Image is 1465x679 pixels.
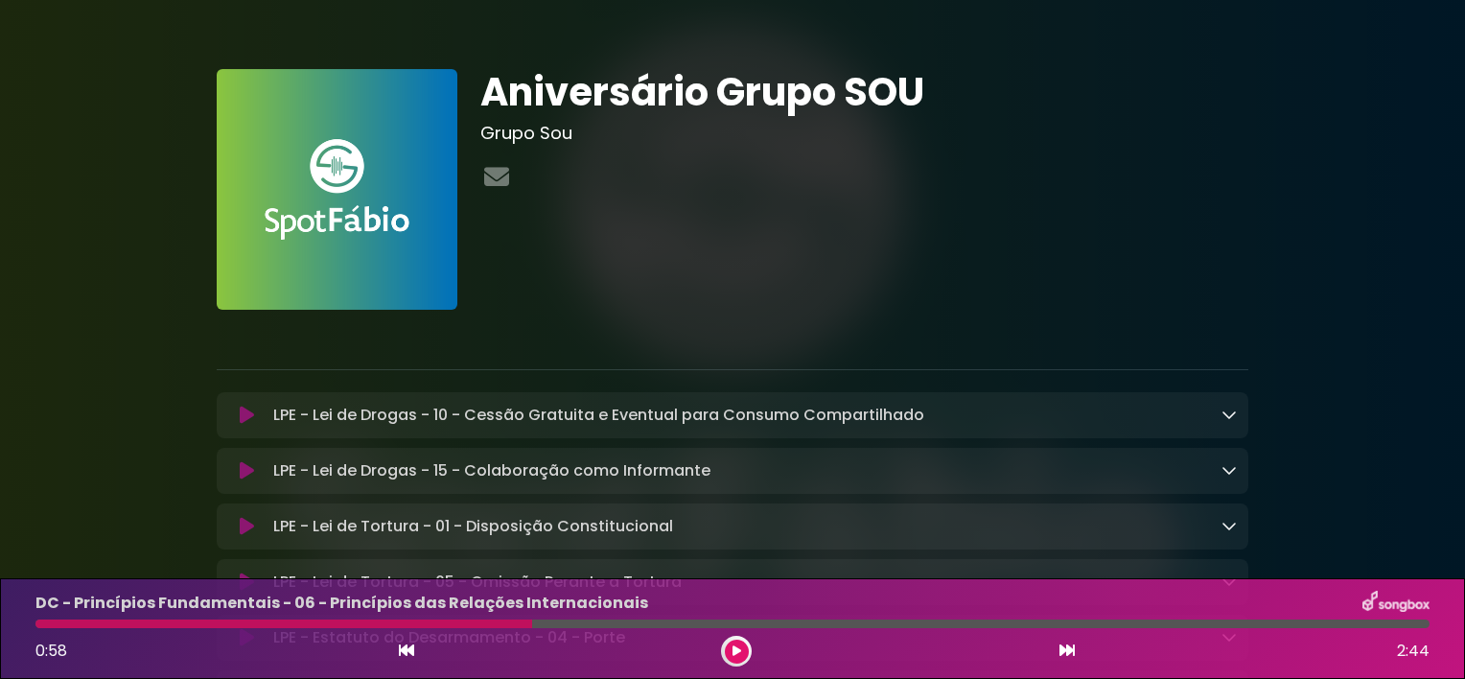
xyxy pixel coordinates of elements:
p: LPE - Lei de Drogas - 15 - Colaboração como Informante [273,459,710,482]
span: 0:58 [35,640,67,662]
img: FAnVhLgaRSStWruMDZa6 [217,69,457,310]
p: LPE - Lei de Tortura - 05 - Omissão Perante a Tortura [273,571,682,594]
img: songbox-logo-white.png [1362,591,1430,616]
p: DC - Princípios Fundamentais - 06 - Princípios das Relações Internacionais [35,592,648,615]
p: LPE - Lei de Tortura - 01 - Disposição Constitucional [273,515,673,538]
h1: Aniversário Grupo SOU [480,69,1248,115]
h3: Grupo Sou [480,123,1248,144]
p: LPE - Lei de Drogas - 10 - Cessão Gratuita e Eventual para Consumo Compartilhado [273,404,924,427]
span: 2:44 [1397,640,1430,663]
